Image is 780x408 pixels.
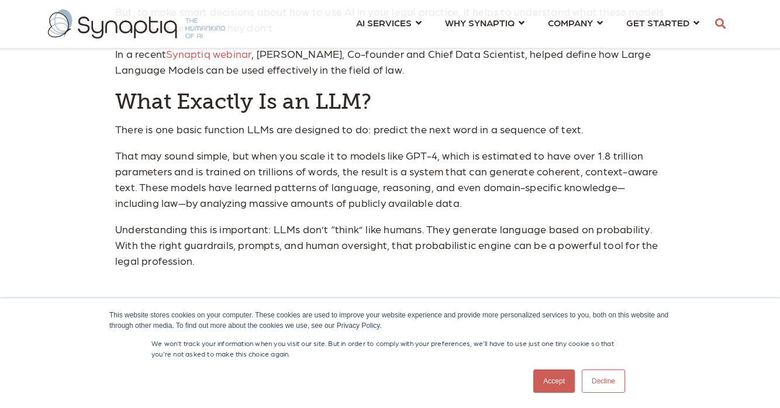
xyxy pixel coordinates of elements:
[109,310,671,331] div: This website stores cookies on your computer. These cookies are used to improve your website expe...
[533,369,575,393] a: Accept
[115,221,665,268] p: Understanding this is important: LLMs don’t “think” like humans. They generate language based on ...
[356,15,412,30] span: AI SERVICES
[356,12,422,33] a: AI SERVICES
[151,338,629,359] p: We won't track your information when you visit our site. But in order to comply with your prefere...
[626,15,689,30] span: GET STARTED
[626,12,699,33] a: GET STARTED
[115,88,665,116] h3: What Exactly Is an LLM?
[115,147,665,210] p: That may sound simple, but when you scale it to models like GPT-4, which is estimated to have ove...
[115,121,665,137] p: There is one basic function LLMs are designed to do: predict the next word in a sequence of text.
[582,369,625,393] a: Decline
[166,47,251,60] a: Synaptiq webinar
[48,9,225,39] img: synaptiq logo-2
[445,15,515,30] span: WHY SYNAPTIQ
[548,12,603,33] a: COMPANY
[445,12,524,33] a: WHY SYNAPTIQ
[548,15,593,30] span: COMPANY
[344,3,711,45] nav: menu
[115,46,665,77] p: In a recent , [PERSON_NAME], Co-founder and Chief Data Scientist, helped define how Large Languag...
